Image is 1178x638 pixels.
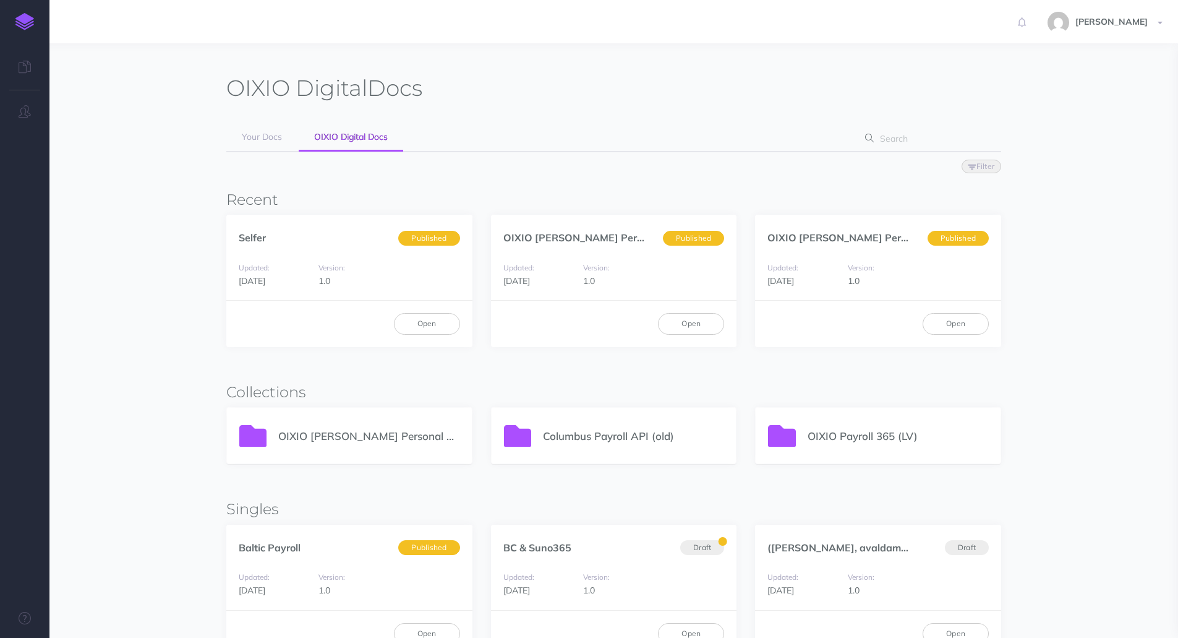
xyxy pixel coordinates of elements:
[767,263,798,272] small: Updated:
[239,572,270,582] small: Updated:
[923,313,989,334] a: Open
[226,192,1001,208] h3: Recent
[767,231,951,244] a: OIXIO [PERSON_NAME] Personal...
[299,124,403,152] a: OIXIO Digital Docs
[543,428,724,444] p: Columbus Payroll API (old)
[767,585,794,596] span: [DATE]
[962,160,1001,173] button: Filter
[278,428,459,444] p: OIXIO [PERSON_NAME] Personal 365
[503,263,534,272] small: Updated:
[583,263,610,272] small: Version:
[503,585,530,596] span: [DATE]
[876,127,982,150] input: Search
[767,572,798,582] small: Updated:
[503,231,689,244] a: OIXIO [PERSON_NAME] Personal...
[226,384,1001,400] h3: Collections
[226,74,422,102] h1: Docs
[226,501,1001,517] h3: Singles
[242,131,282,142] span: Your Docs
[239,541,301,554] a: Baltic Payroll
[1069,16,1154,27] span: [PERSON_NAME]
[503,541,571,554] a: BC & Suno365
[15,13,34,30] img: logo-mark.svg
[226,124,297,151] a: Your Docs
[848,585,860,596] span: 1.0
[848,275,860,287] span: 1.0
[239,585,265,596] span: [DATE]
[583,585,595,596] span: 1.0
[767,275,794,287] span: [DATE]
[239,263,270,272] small: Updated:
[318,572,345,582] small: Version:
[394,313,460,334] a: Open
[314,131,388,142] span: OIXIO Digital Docs
[226,74,367,101] span: OIXIO Digital
[583,275,595,287] span: 1.0
[318,585,330,596] span: 1.0
[848,263,874,272] small: Version:
[1048,12,1069,33] img: aa7301426420c38ba8f22c124cda797b.jpg
[808,428,989,444] p: OIXIO Payroll 365 (LV)
[767,541,924,554] a: ([PERSON_NAME], avaldamata...
[768,425,796,447] img: icon-folder.svg
[318,275,330,287] span: 1.0
[504,425,532,447] img: icon-folder.svg
[239,231,266,244] a: Selfer
[583,572,610,582] small: Version:
[503,572,534,582] small: Updated:
[503,275,530,287] span: [DATE]
[239,275,265,287] span: [DATE]
[848,572,874,582] small: Version:
[239,425,267,447] img: icon-folder.svg
[318,263,345,272] small: Version:
[658,313,724,334] a: Open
